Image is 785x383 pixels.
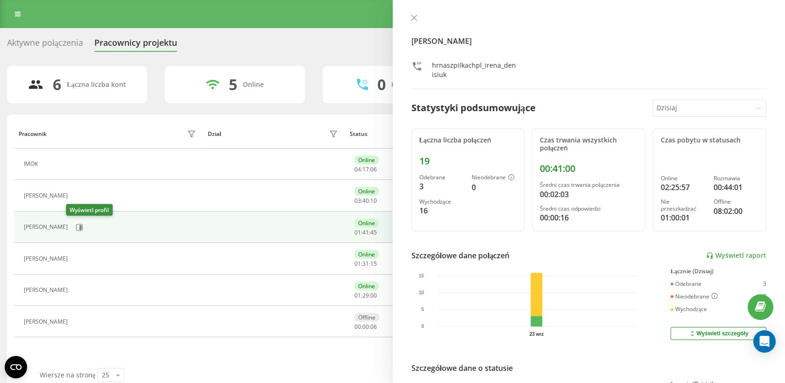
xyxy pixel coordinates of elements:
div: Szczegółowe dane połączeń [411,250,510,261]
div: : : [354,229,377,236]
div: Łącznie (Dzisiaj) [671,268,766,275]
div: Online [354,250,379,259]
div: 00:44:01 [714,182,758,193]
div: 01:00:01 [661,212,706,223]
div: 19 [419,156,517,167]
div: Online [354,156,379,164]
div: 00:41:00 [540,163,637,174]
div: [PERSON_NAME] [24,224,70,230]
div: Łączna liczba kont [67,81,126,89]
text: 0 [421,324,424,329]
button: Open CMP widget [5,356,27,378]
div: Status [350,131,368,137]
div: Online [354,219,379,227]
span: 10 [370,197,377,205]
div: 08:02:00 [714,206,758,217]
div: 6 [53,76,61,93]
div: 0 [472,182,516,193]
div: Offline [354,313,379,322]
span: 00 [370,291,377,299]
span: 00 [362,323,369,331]
div: Online [661,175,706,182]
span: 29 [362,291,369,299]
span: 01 [354,291,361,299]
div: Pracownik [19,131,47,137]
div: : : [354,261,377,267]
div: Nieodebrane [671,293,718,300]
span: 06 [370,323,377,331]
div: hrnaszpilkachpl_irena_denisiuk [432,61,517,79]
div: [PERSON_NAME] [24,255,70,262]
div: : : [354,292,377,299]
div: Wychodzące [671,306,707,312]
span: 03 [354,197,361,205]
span: 01 [354,260,361,268]
text: 15 [418,273,424,278]
span: 00 [354,323,361,331]
div: 00:00:16 [540,212,637,223]
span: 41 [362,228,369,236]
div: 02:25:57 [661,182,706,193]
span: 01 [354,228,361,236]
span: 31 [362,260,369,268]
span: 40 [362,197,369,205]
div: 00:02:03 [540,189,637,200]
a: Wyświetl raport [706,252,766,260]
span: Wiersze na stronę [40,370,95,379]
div: Rozmawiają [391,81,429,89]
div: Online [354,187,379,196]
div: Pracownicy projektu [94,38,177,52]
div: Statystyki podsumowujące [411,101,536,115]
text: 5 [421,307,424,312]
div: Odebrane [671,281,701,287]
div: Online [243,81,264,89]
div: Łączna liczba połączeń [419,136,517,144]
span: 45 [370,228,377,236]
div: IMOK [24,161,40,167]
div: [PERSON_NAME] [24,319,70,325]
div: Wyświetl profil [66,204,113,216]
h4: [PERSON_NAME] [411,35,767,47]
div: Średni czas odpowiedzi [540,206,637,212]
span: 04 [354,165,361,173]
div: Open Intercom Messenger [753,330,776,353]
div: Wychodzące [419,199,464,205]
div: Rozmawia [714,175,758,182]
div: Aktywne połączenia [7,38,83,52]
span: 06 [370,165,377,173]
div: Odebrane [419,174,464,181]
div: : : [354,324,377,330]
text: 23 wrz [529,332,544,337]
div: 0 [377,76,386,93]
div: 3 [419,181,464,192]
div: 3 [763,281,766,287]
div: : : [354,198,377,204]
div: Czas pobytu w statusach [661,136,758,144]
div: 5 [229,76,237,93]
span: 15 [370,260,377,268]
div: [PERSON_NAME] [24,192,70,199]
div: Szczegółowe dane o statusie [411,362,513,374]
div: 16 [419,205,464,216]
span: 17 [362,165,369,173]
button: Wyświetl szczegóły [671,327,766,340]
div: Czas trwania wszystkich połączeń [540,136,637,152]
div: Nieodebrane [472,174,516,182]
div: Średni czas trwania połączenia [540,182,637,188]
div: Online [354,282,379,291]
div: 25 [102,370,109,380]
div: Wyświetl szczegóły [688,330,748,337]
div: Offline [714,199,758,205]
div: [PERSON_NAME] [24,287,70,293]
div: Nie przeszkadzać [661,199,706,212]
div: Dział [208,131,221,137]
div: : : [354,166,377,173]
text: 10 [418,290,424,295]
div: 0 [763,293,766,300]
